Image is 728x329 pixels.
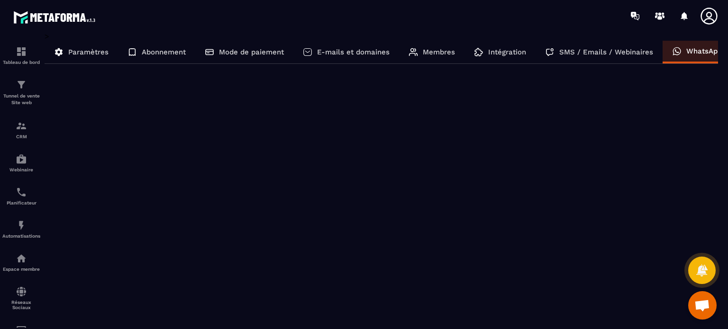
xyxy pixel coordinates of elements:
p: E-mails et domaines [317,48,390,56]
a: automationsautomationsAutomatisations [2,213,40,246]
p: Abonnement [142,48,186,56]
img: social-network [16,286,27,297]
img: formation [16,79,27,90]
img: automations [16,220,27,231]
p: Tunnel de vente Site web [2,93,40,106]
p: WhatsApp [686,47,722,55]
p: Webinaire [2,167,40,172]
p: Intégration [488,48,526,56]
p: SMS / Emails / Webinaires [559,48,653,56]
img: automations [16,153,27,165]
a: formationformationTableau de bord [2,39,40,72]
a: automationsautomationsEspace membre [2,246,40,279]
div: > [45,32,719,64]
img: automations [16,253,27,264]
img: formation [16,120,27,132]
a: social-networksocial-networkRéseaux Sociaux [2,279,40,317]
p: Réseaux Sociaux [2,300,40,310]
p: Espace membre [2,267,40,272]
p: CRM [2,134,40,139]
p: Mode de paiement [219,48,284,56]
a: formationformationCRM [2,113,40,146]
p: Automatisations [2,233,40,239]
img: scheduler [16,187,27,198]
p: Planificateur [2,200,40,205]
a: formationformationTunnel de vente Site web [2,72,40,113]
p: Membres [423,48,455,56]
p: Tableau de bord [2,60,40,65]
p: Paramètres [68,48,109,56]
div: Ouvrir le chat [688,291,717,320]
a: schedulerschedulerPlanificateur [2,179,40,213]
a: automationsautomationsWebinaire [2,146,40,179]
img: logo [13,9,99,26]
img: formation [16,46,27,57]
